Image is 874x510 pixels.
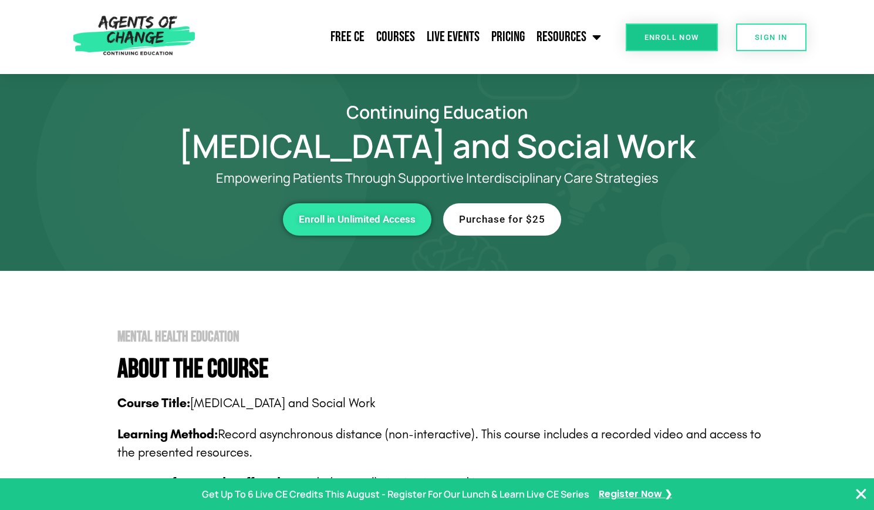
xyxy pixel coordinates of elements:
nav: Menu [201,22,607,52]
a: Register Now ❯ [599,486,672,503]
a: Pricing [485,22,531,52]
h4: About The Course [117,356,772,382]
span: Enroll Now [644,33,699,41]
p: 1 credit (general). ASWB ACE and NBCC. [117,474,772,492]
a: Free CE [325,22,370,52]
h1: [MEDICAL_DATA] and Social Work [103,132,772,159]
h2: Mental Health Education [117,330,772,344]
a: Purchase for $25 [443,203,561,236]
span: SIGN IN [755,33,788,41]
p: Empowering Patients Through Supportive Interdisciplinary Care Strategies [150,171,725,186]
span: Amount of CE Credit Offered: [117,475,284,491]
a: Resources [531,22,607,52]
b: Learning Method: [117,427,218,442]
span: Purchase for $25 [459,214,545,224]
b: Course Title: [117,395,190,411]
p: [MEDICAL_DATA] and Social Work​ [117,394,772,412]
p: Get Up To 6 Live CE Credits This August - Register For Our Lunch & Learn Live CE Series [202,486,589,503]
span: Enroll in Unlimited Access [299,214,416,224]
a: Live Events [421,22,485,52]
button: Close Banner [854,487,868,501]
a: Enroll Now [626,24,718,51]
a: SIGN IN [736,24,806,51]
p: Record asynchronous distance (non-interactive). This course includes a recorded video and access ... [117,425,772,462]
a: Enroll in Unlimited Access [283,203,431,236]
a: Courses [370,22,421,52]
h2: Continuing Education [103,103,772,120]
